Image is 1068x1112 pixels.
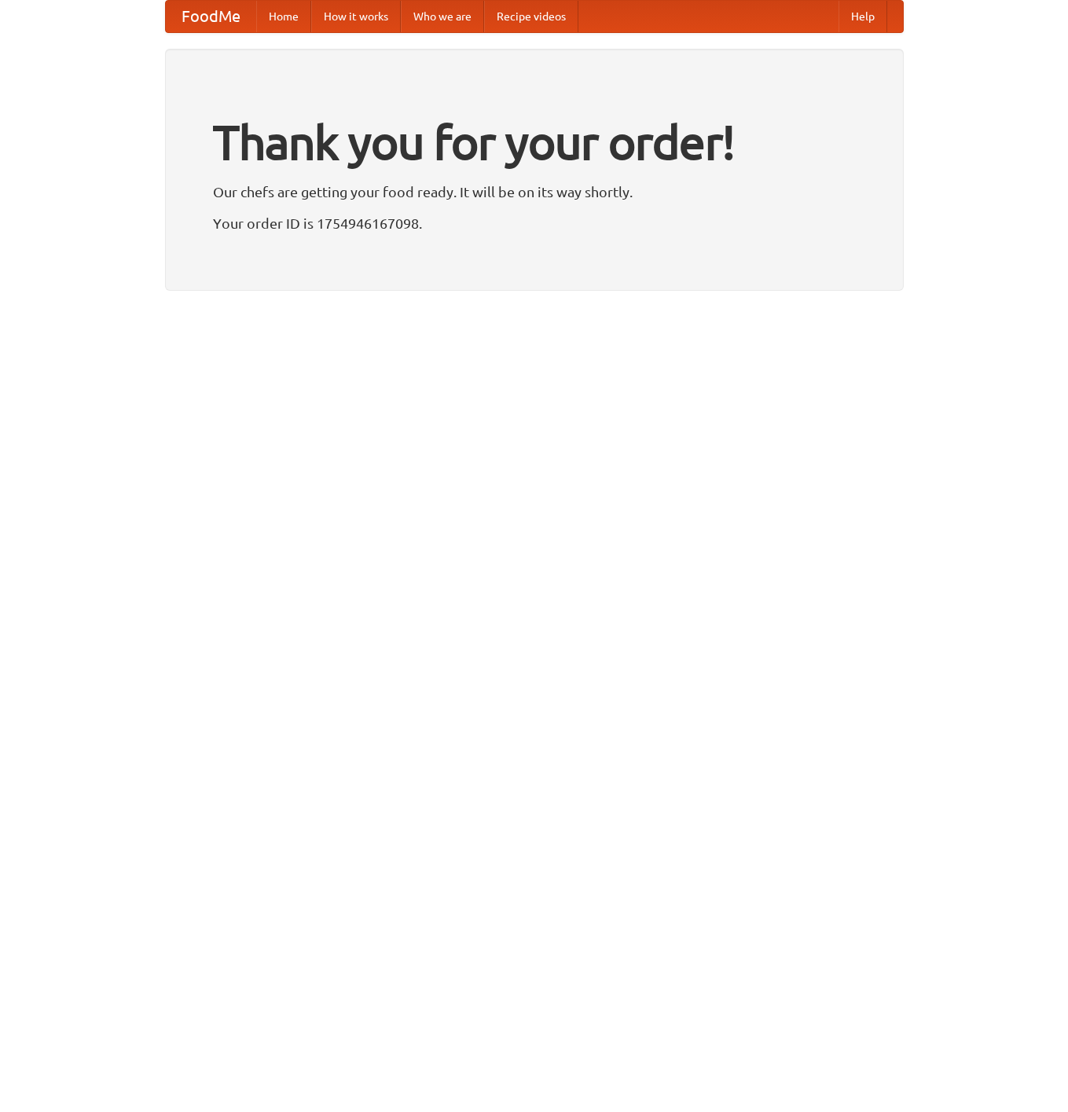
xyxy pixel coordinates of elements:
a: Who we are [401,1,484,32]
h1: Thank you for your order! [213,105,856,180]
p: Our chefs are getting your food ready. It will be on its way shortly. [213,180,856,204]
p: Your order ID is 1754946167098. [213,211,856,235]
a: Recipe videos [484,1,578,32]
a: Help [839,1,887,32]
a: Home [256,1,311,32]
a: How it works [311,1,401,32]
a: FoodMe [166,1,256,32]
